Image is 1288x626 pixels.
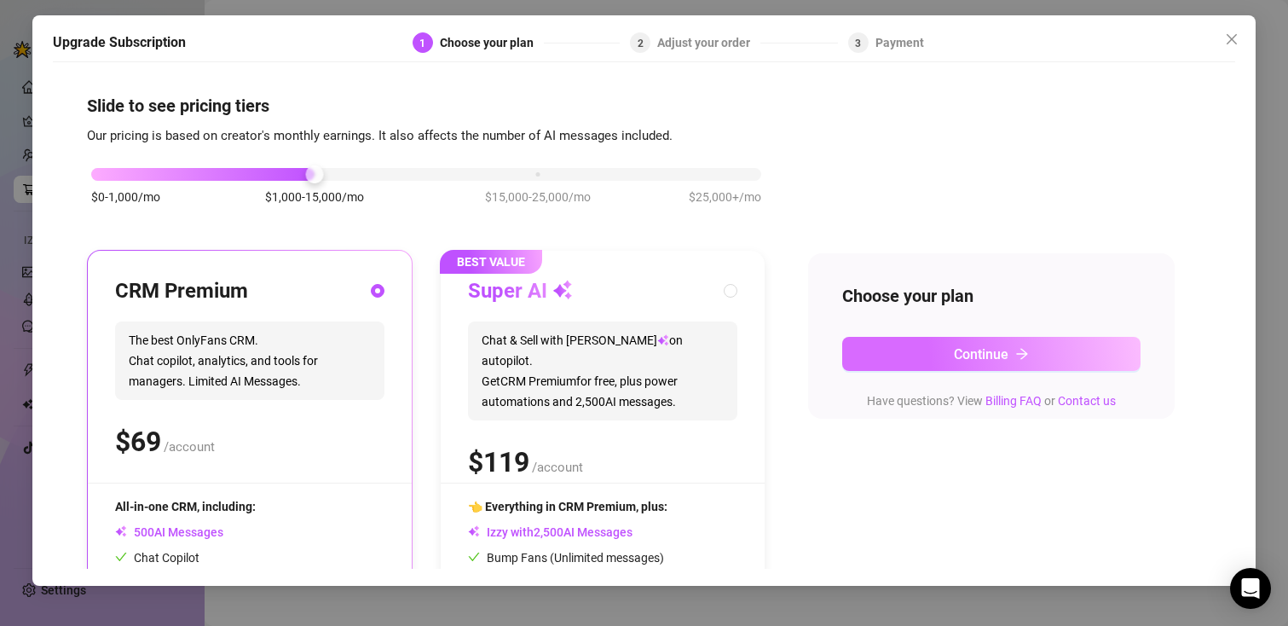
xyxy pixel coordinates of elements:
[87,94,1201,118] h4: Slide to see pricing tiers
[265,188,364,206] span: $1,000-15,000/mo
[1015,347,1029,361] span: arrow-right
[468,525,632,539] span: Izzy with AI Messages
[468,278,573,305] h3: Super AI
[1218,26,1245,53] button: Close
[468,446,529,478] span: $
[87,128,673,143] span: Our pricing is based on creator's monthly earnings. It also affects the number of AI messages inc...
[842,337,1141,371] button: Continuearrow-right
[985,394,1042,408] a: Billing FAQ
[855,38,861,49] span: 3
[115,500,256,513] span: All-in-one CRM, including:
[115,525,223,539] span: AI Messages
[468,500,667,513] span: 👈 Everything in CRM Premium, plus:
[875,32,924,53] div: Payment
[867,394,1116,408] span: Have questions? View or
[468,551,664,565] span: Bump Fans (Unlimited messages)
[1225,32,1239,46] span: close
[485,188,591,206] span: $15,000-25,000/mo
[842,284,1141,308] h4: Choose your plan
[1230,568,1271,609] div: Open Intercom Messenger
[91,188,160,206] span: $0-1,000/mo
[954,346,1008,362] span: Continue
[440,250,542,274] span: BEST VALUE
[115,551,127,563] span: check
[468,322,737,420] span: Chat & Sell with [PERSON_NAME] on autopilot. Get CRM Premium for free, plus power automations and...
[532,460,583,475] span: /account
[115,278,248,305] h3: CRM Premium
[419,38,425,49] span: 1
[657,32,760,53] div: Adjust your order
[115,426,161,458] span: $
[468,551,480,563] span: check
[638,38,644,49] span: 2
[1058,394,1116,408] a: Contact us
[689,188,761,206] span: $25,000+/mo
[164,439,215,455] span: /account
[53,32,186,53] h5: Upgrade Subscription
[115,322,384,400] span: The best OnlyFans CRM. Chat copilot, analytics, and tools for managers. Limited AI Messages.
[1218,32,1245,46] span: Close
[115,551,199,565] span: Chat Copilot
[440,32,544,53] div: Choose your plan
